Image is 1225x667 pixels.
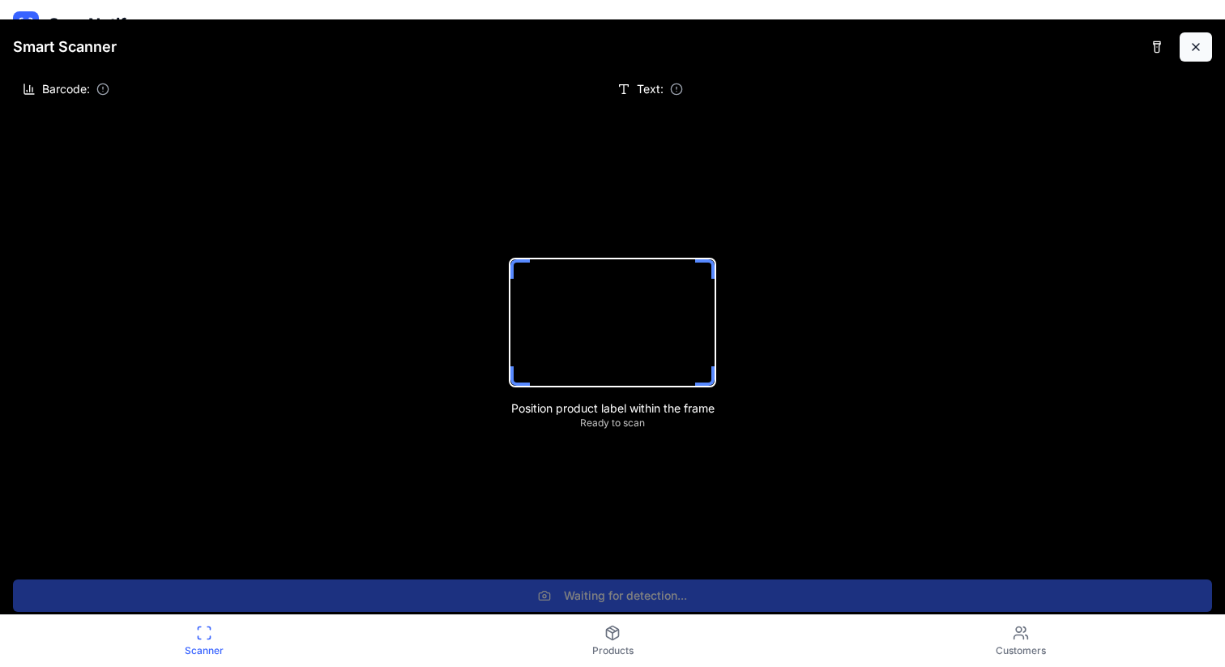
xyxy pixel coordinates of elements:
p: Ready to scan [509,417,716,430]
span: Text: [637,81,664,97]
span: Barcode: [42,81,90,97]
span: Products [592,644,634,657]
span: Scanner [185,644,224,657]
a: Customers [817,615,1225,667]
h1: ScanNotify [49,13,136,36]
p: Position product label within the frame [509,400,716,417]
h2: Smart Scanner [13,36,117,58]
a: Products [408,615,817,667]
button: Sign Out [1146,10,1212,39]
span: Customers [996,644,1046,657]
